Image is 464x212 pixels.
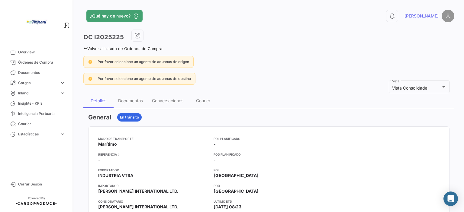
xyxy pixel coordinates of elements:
[90,13,130,19] span: ¿Qué hay de nuevo?
[18,70,65,75] span: Documentos
[5,47,68,57] a: Overview
[214,199,324,204] app-card-info-title: Último ETD
[60,90,65,96] span: expand_more
[18,131,57,137] span: Estadísticas
[214,141,216,147] span: -
[60,131,65,137] span: expand_more
[18,182,65,187] span: Cerrar Sesión
[98,157,100,163] span: -
[91,98,106,103] div: Detalles
[21,7,51,37] img: bd005829-9598-4431-b544-4b06bbcd40b2.jpg
[18,111,65,116] span: Inteligencia Portuaria
[5,119,68,129] a: Courier
[98,172,133,179] span: INDUSTRIA VTSA
[98,188,178,194] span: [PERSON_NAME] INTERNATIONAL LTD.
[5,98,68,109] a: Insights - KPIs
[214,157,216,163] span: -
[5,57,68,68] a: Órdenes de Compra
[98,152,209,157] app-card-info-title: Referencia #
[98,204,178,210] span: [PERSON_NAME] INTERNATIONAL LTD.
[442,10,454,22] img: placeholder-user.png
[18,90,57,96] span: Inland
[83,33,124,41] h3: OC I2025225
[98,136,209,141] app-card-info-title: Modo de Transporte
[214,168,324,172] app-card-info-title: POL
[214,183,324,188] app-card-info-title: POD
[60,80,65,86] span: expand_more
[98,141,117,147] span: Marítimo
[214,152,324,157] app-card-info-title: POD Planificado
[120,115,139,120] span: En tránsito
[98,59,189,64] span: Por favor seleccione un agente de aduanas de origen
[196,98,210,103] div: Courier
[88,113,111,122] h3: General
[404,13,439,19] span: [PERSON_NAME]
[83,46,162,51] a: Volver al listado de Órdenes de Compra
[118,98,143,103] div: Documentos
[18,80,57,86] span: Cargas
[98,76,191,81] span: Por favor seleccione un agente de aduanas de destino
[18,101,65,106] span: Insights - KPIs
[214,172,259,179] span: [GEOGRAPHIC_DATA]
[18,49,65,55] span: Overview
[152,98,183,103] div: Conversaciones
[5,68,68,78] a: Documentos
[18,121,65,127] span: Courier
[98,168,209,172] app-card-info-title: Exportador
[214,204,241,210] span: [DATE] 08:23
[214,188,259,194] span: [GEOGRAPHIC_DATA]
[98,183,209,188] app-card-info-title: Importador
[214,136,324,141] app-card-info-title: POL Planificado
[86,10,143,22] button: ¿Qué hay de nuevo?
[443,191,458,206] div: Abrir Intercom Messenger
[98,199,209,204] app-card-info-title: Consignatario
[392,85,427,90] span: Vista Consolidada
[5,109,68,119] a: Inteligencia Portuaria
[18,60,65,65] span: Órdenes de Compra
